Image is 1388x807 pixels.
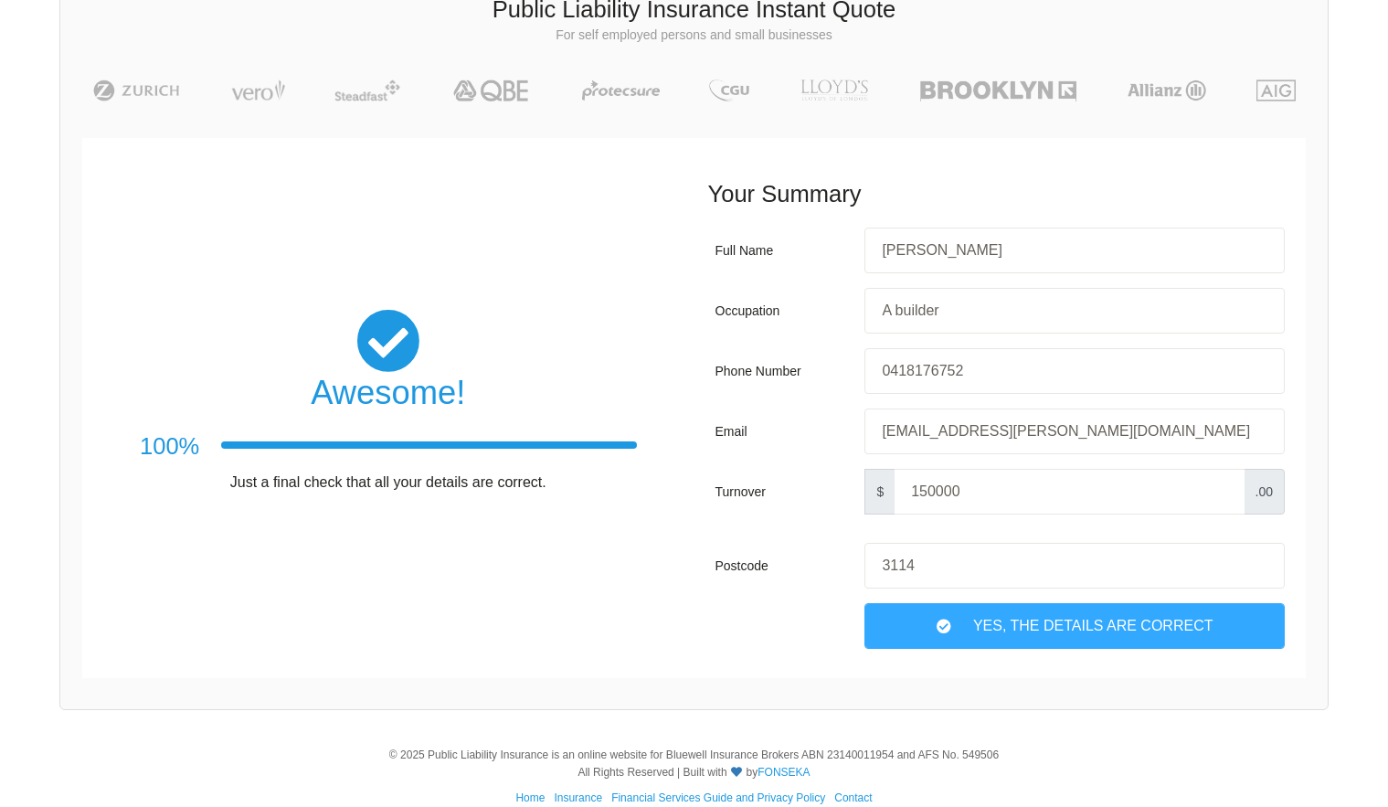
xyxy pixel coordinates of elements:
input: Your phone number, eg: +61xxxxxxxxxx / 0xxxxxxxxx [864,348,1285,394]
h2: Awesome! [140,373,637,413]
a: Contact [834,791,872,804]
h3: 100% [140,430,199,463]
div: Full Name [715,228,858,273]
div: Yes, The Details are correct [864,603,1285,649]
input: Your occupation [864,288,1285,334]
img: Zurich | Public Liability Insurance [85,80,188,101]
div: Postcode [715,543,858,589]
p: Just a final check that all your details are correct. [140,473,637,493]
span: $ [864,469,895,515]
input: Your turnover [895,469,1244,515]
img: LLOYD's | Public Liability Insurance [790,80,878,101]
a: Home [515,791,545,804]
a: Financial Services Guide and Privacy Policy [611,791,825,804]
a: FONSEKA [758,766,810,779]
div: Turnover [715,469,858,515]
h3: Your Summary [708,178,1293,211]
span: .00 [1244,469,1285,515]
input: Your first and last names [864,228,1285,273]
div: Email [715,409,858,454]
img: Protecsure | Public Liability Insurance [575,80,667,101]
img: Allianz | Public Liability Insurance [1118,80,1215,101]
input: Your email [864,409,1285,454]
input: Your postcode [864,543,1285,589]
img: AIG | Public Liability Insurance [1249,80,1303,101]
p: For self employed persons and small businesses [74,27,1314,45]
img: Vero | Public Liability Insurance [223,80,293,101]
img: CGU | Public Liability Insurance [702,80,757,101]
img: QBE | Public Liability Insurance [442,80,541,101]
div: Occupation [715,288,858,334]
div: Phone Number [715,348,858,394]
a: Insurance [554,791,602,804]
img: Steadfast | Public Liability Insurance [327,80,408,101]
img: Brooklyn | Public Liability Insurance [913,80,1084,101]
